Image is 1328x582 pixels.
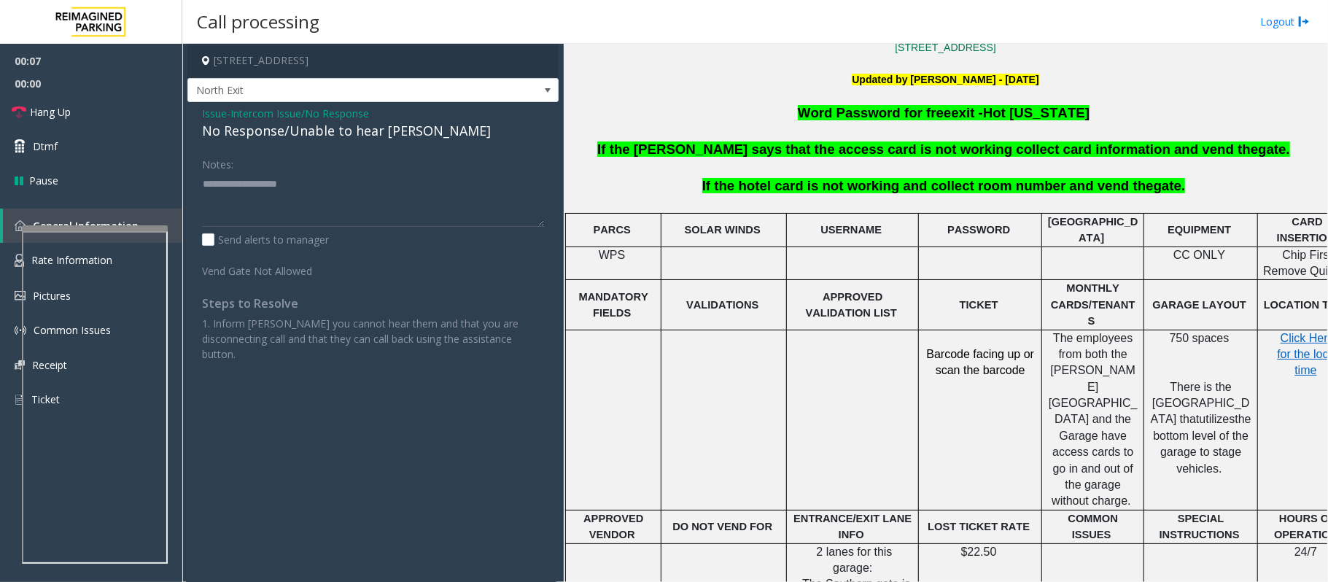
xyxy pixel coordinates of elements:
span: APPROVED VALIDATION LIST [806,291,897,319]
span: VALIDATIONS [686,299,758,311]
span: MONTHLY CARDS/TENANTS [1051,282,1135,327]
a: General Information [3,209,182,243]
span: USERNAME [820,224,882,236]
span: WPS [599,249,625,261]
img: 'icon' [15,254,24,267]
label: Vend Gate Not Allowed [198,258,344,279]
span: DO NOT VEND FOR [672,521,772,532]
span: Intercom Issue/No Response [230,106,369,121]
span: COMMON ISSUES [1068,513,1121,540]
span: Dtmf [33,139,58,154]
img: logout [1298,14,1310,29]
span: $22.50 [961,546,997,558]
h4: [STREET_ADDRESS] [187,44,559,78]
font: Updated by [PERSON_NAME] - [DATE] [852,74,1038,85]
span: If the [PERSON_NAME] says that the access card is not working collect card information and vend the [597,141,1258,157]
span: utilizes [1200,413,1235,425]
a: Logout [1260,14,1310,29]
img: 'icon' [15,291,26,300]
h4: Steps to Resolve [202,297,544,311]
span: North Exit [188,79,484,102]
span: General Information [33,219,139,233]
span: PASSWORD [947,224,1010,236]
span: SOLAR WINDS [685,224,761,236]
span: Word Password for free [798,105,951,120]
span: 750 spaces [1170,332,1230,344]
span: GARAGE LAYOUT [1152,299,1246,311]
span: Pause [29,173,58,188]
label: Send alerts to manager [202,232,329,247]
span: TICKET [960,299,998,311]
span: There is the [GEOGRAPHIC_DATA] that [1151,381,1250,426]
span: Hang Up [30,104,71,120]
span: [GEOGRAPHIC_DATA] [1048,216,1138,244]
a: [STREET_ADDRESS] [895,42,995,53]
span: exit - [951,105,983,120]
img: 'icon' [15,325,26,336]
span: LOST TICKET RATE [928,521,1030,532]
img: 'icon' [15,220,26,231]
div: No Response/Unable to hear [PERSON_NAME] [202,121,544,141]
img: 'icon' [15,393,24,406]
span: SPECIAL INSTRUCTIONS [1160,513,1240,540]
span: PARCS [594,224,631,236]
span: The employees from both the [PERSON_NAME][GEOGRAPHIC_DATA] and the Garage have access cards to go... [1049,332,1138,508]
h3: Call processing [190,4,327,39]
span: the bottom level of the garage to stage vehicles. [1153,413,1254,474]
span: CC ONLY [1173,249,1225,261]
span: gate. [1258,141,1290,157]
label: Notes: [202,152,233,172]
span: MANDATORY FIELDS [579,291,651,319]
span: APPROVED VENDOR [583,513,646,540]
span: 24/7 [1294,546,1317,558]
p: 1. Inform [PERSON_NAME] you cannot hear them and that you are disconnecting call and that they ca... [202,316,544,362]
span: If the hotel card is not working and collect room number and vend the [702,178,1154,193]
span: ENTRANCE/EXIT LANE INFO [793,513,915,540]
span: Barcode facing up or scan the barcode [927,348,1038,376]
span: - [227,106,369,120]
span: Issue [202,106,227,121]
img: 'icon' [15,360,25,370]
span: Hot [US_STATE] [983,105,1090,120]
span: gate. [1154,178,1186,193]
span: EQUIPMENT [1168,224,1231,236]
